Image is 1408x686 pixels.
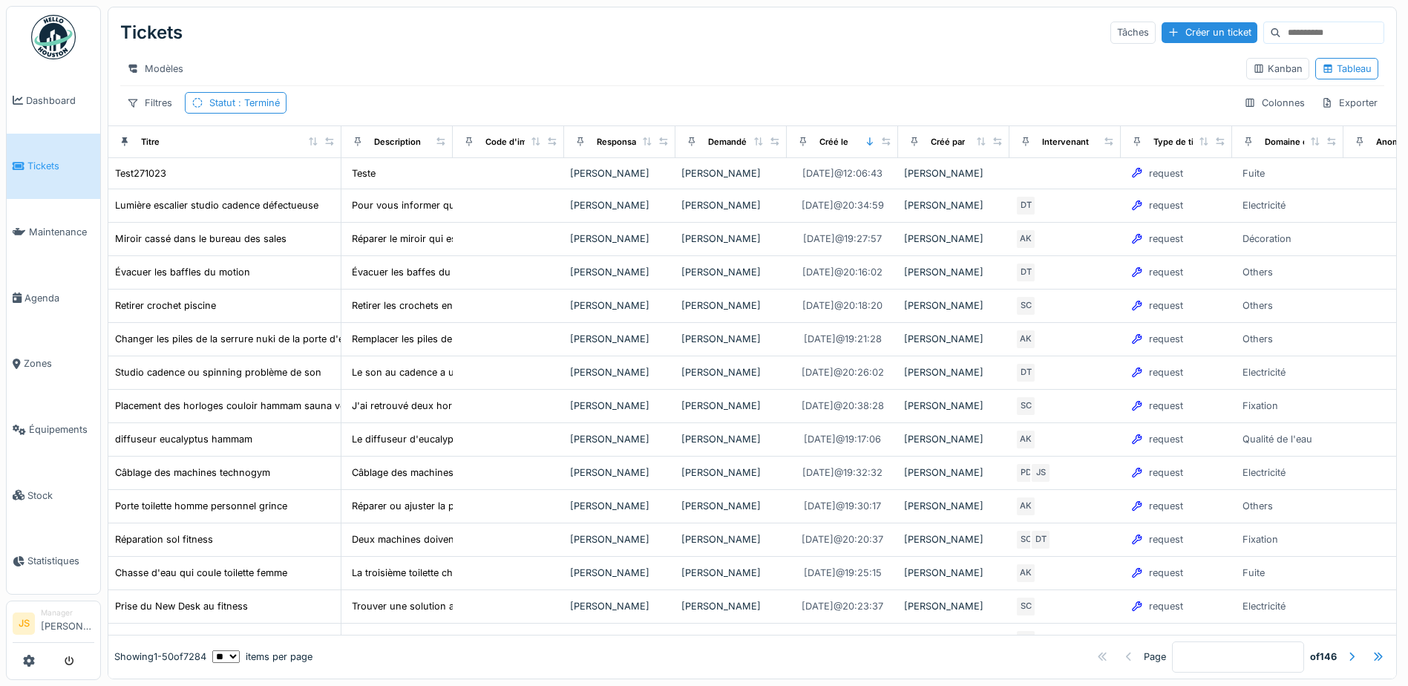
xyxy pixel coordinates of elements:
div: [PERSON_NAME] [681,232,781,246]
div: [PERSON_NAME] [681,332,781,346]
div: JS [1030,463,1051,483]
div: DT [1015,362,1036,383]
div: Fixation [1242,399,1278,413]
div: [DATE] @ 19:32:32 [802,465,883,480]
div: diffuseur eucalyptus hammam [115,432,252,446]
div: Câblage des machines technogym [115,465,270,480]
a: Dashboard [7,68,100,134]
div: Qualité de l'eau [1242,432,1312,446]
div: Créer un ticket [1162,22,1257,42]
div: request [1149,566,1183,580]
div: Réparer le miroir qui est cassé, fixer de maniè... [352,232,567,246]
div: Trouver une solution avec les prises une fois q... [352,599,574,613]
div: request [1149,232,1183,246]
div: Responsable [597,136,649,148]
div: [PERSON_NAME] [570,298,669,313]
div: Évacuer les baffes du studio motion et les plac... [352,265,573,279]
div: Intervenant [1042,136,1089,148]
div: AK [1015,563,1036,584]
a: Équipements [7,396,100,463]
div: [DATE] @ 19:34:43 [802,633,883,647]
div: [PERSON_NAME] [681,432,781,446]
div: [PERSON_NAME] [904,298,1003,313]
div: SC [1015,529,1036,550]
div: [DATE] @ 20:38:28 [802,399,884,413]
div: Fuite [1242,166,1265,180]
div: [PERSON_NAME] [904,432,1003,446]
div: DT [1030,529,1051,550]
div: [PERSON_NAME] [904,198,1003,212]
div: Changer les piles de la serrure nuki de la porte d'entrée principale [115,332,413,346]
div: [PERSON_NAME] [904,232,1003,246]
div: AK [1015,496,1036,517]
div: items per page [212,650,312,664]
div: Titre [141,136,160,148]
div: SC [1015,396,1036,416]
div: [PERSON_NAME] [681,399,781,413]
div: [PERSON_NAME] [570,633,669,647]
div: [PERSON_NAME] [570,365,669,379]
div: [DATE] @ 19:21:28 [804,332,882,346]
div: Fuite [1242,566,1265,580]
div: Câblage des machines technogym jusqu'au rack in... [352,465,592,480]
a: Stock [7,463,100,529]
div: Créé le [819,136,848,148]
div: [PERSON_NAME] [904,599,1003,613]
span: Statistiques [27,554,94,568]
img: Badge_color-CXgf-gQk.svg [31,15,76,59]
div: Miroir cassé dans le bureau des sales [115,232,286,246]
div: Others [1242,298,1273,313]
a: Tickets [7,134,100,200]
div: Others [1242,499,1273,513]
div: Tableau [1322,62,1372,76]
div: [DATE] @ 19:27:57 [803,232,882,246]
div: SC [1015,295,1036,316]
div: [PERSON_NAME] [570,198,669,212]
div: DT [1015,195,1036,216]
div: Le son au cadence a un souci apparemment pouvez... [352,365,597,379]
div: [PERSON_NAME] [681,465,781,480]
a: Statistiques [7,529,100,595]
a: Zones [7,331,100,397]
a: Agenda [7,265,100,331]
div: [PERSON_NAME] [681,633,781,647]
div: [PERSON_NAME] [681,566,781,580]
div: J'ai retrouvé deux horloges qu'on peut remettre... [352,399,578,413]
div: Type de ticket [1153,136,1211,148]
div: AK [1015,329,1036,350]
div: [PERSON_NAME] [904,332,1003,346]
div: [PERSON_NAME] [570,232,669,246]
div: [DATE] @ 20:20:37 [802,532,883,546]
span: Dashboard [26,94,94,108]
div: Electricité [1242,198,1286,212]
div: Demandé par [708,136,762,148]
div: [PERSON_NAME] [681,599,781,613]
div: Réparation sol fitness [115,532,213,546]
div: Placement des horloges couloir hammam sauna vestiaire [115,399,372,413]
div: Évacuer les baffles du motion [115,265,250,279]
div: [PERSON_NAME] [904,499,1003,513]
div: Others [1242,332,1273,346]
div: Retirer les crochets en sortant de l'ascenseur ... [352,298,569,313]
div: [PERSON_NAME] [681,365,781,379]
a: Maintenance [7,199,100,265]
div: request [1149,265,1183,279]
div: Prise du New Desk au fitness [115,599,248,613]
div: Retirer crochet piscine [115,298,216,313]
div: Porte toilette homme personnel grince [115,499,287,513]
div: [PERSON_NAME] [681,499,781,513]
div: La troisième toilette chez les dames coule touj... [352,566,568,580]
div: Lumière escalier studio cadence défectueuse [115,198,318,212]
div: [PERSON_NAME] [904,465,1003,480]
div: [PERSON_NAME] [570,532,669,546]
div: request [1149,599,1183,613]
div: [PERSON_NAME] [904,532,1003,546]
div: Deux machines doivent être inversé au fitness m... [352,532,580,546]
div: [PERSON_NAME] [681,265,781,279]
div: request [1149,532,1183,546]
strong: of 146 [1310,650,1337,664]
div: [PERSON_NAME] [904,399,1003,413]
div: [PERSON_NAME] [570,499,669,513]
div: Teste [352,166,376,180]
div: [DATE] @ 19:17:06 [804,432,881,446]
